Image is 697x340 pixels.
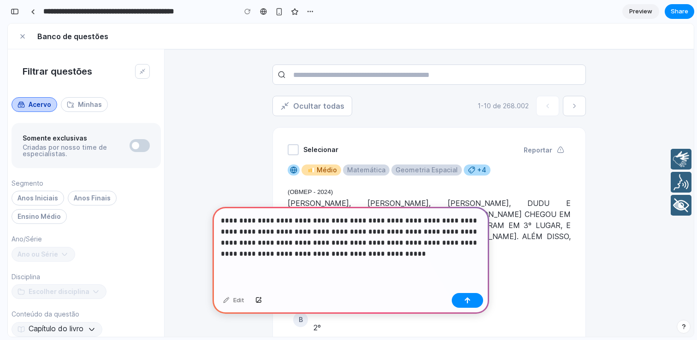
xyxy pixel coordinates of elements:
[629,7,652,16] span: Preview
[671,7,688,16] span: Share
[663,125,684,146] img: Traduzir para Libras
[665,4,694,19] button: Share
[663,171,684,192] img: Mais Acessibilidade
[663,148,684,169] img: Sintetizar para Voz
[622,4,659,19] a: Preview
